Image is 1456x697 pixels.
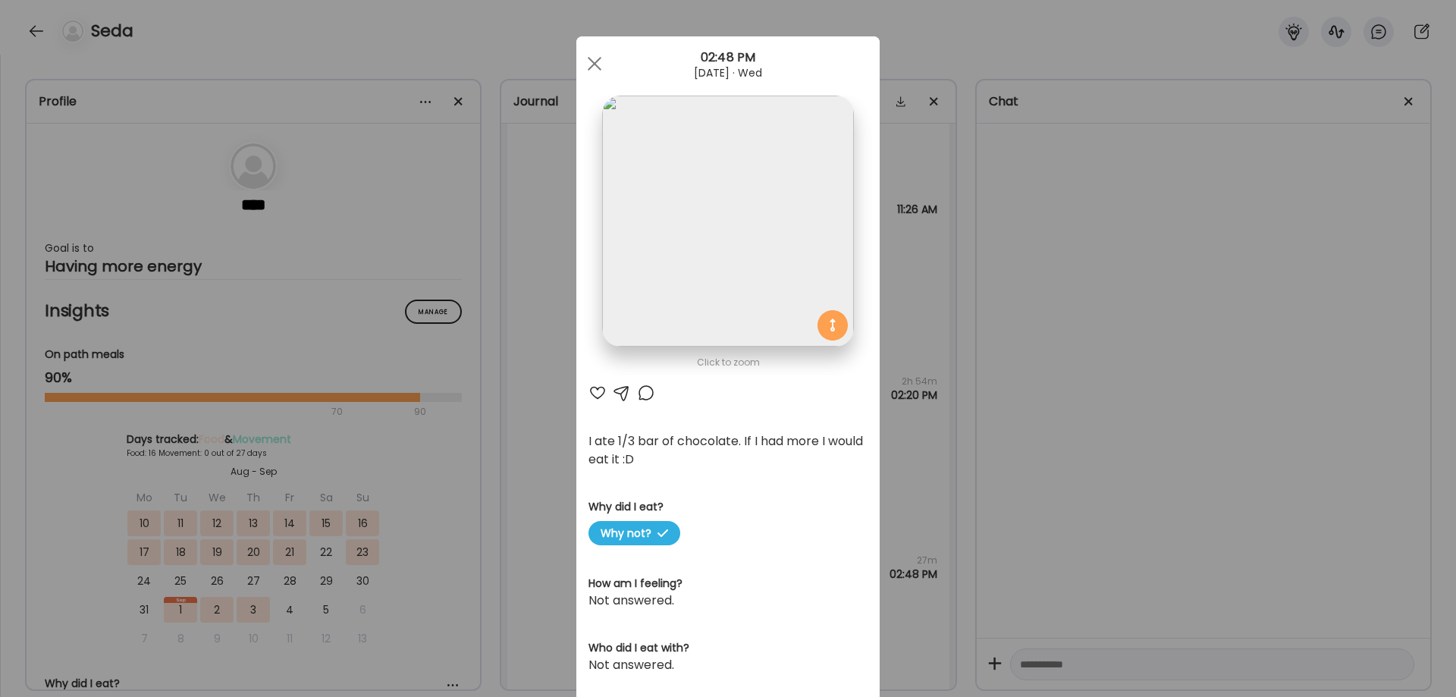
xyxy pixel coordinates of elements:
div: Click to zoom [588,353,868,372]
div: [DATE] · Wed [576,67,880,79]
div: I ate 1/3 bar of chocolate. If I had more I would eat it :D [588,432,868,469]
div: Not answered. [588,592,868,610]
div: Not answered. [588,656,868,674]
img: images%2FN21lRKqjfMdOCgX9JykITk4PX472%2Fk3TvFuO1ff48NWsh7mXV%2F9fAoA3YY6h1YnwX5xGYa_1080 [602,96,853,347]
div: 02:48 PM [576,49,880,67]
h3: Why did I eat? [588,499,868,515]
h3: How am I feeling? [588,576,868,592]
h3: Who did I eat with? [588,640,868,656]
span: Why not? [588,521,680,545]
